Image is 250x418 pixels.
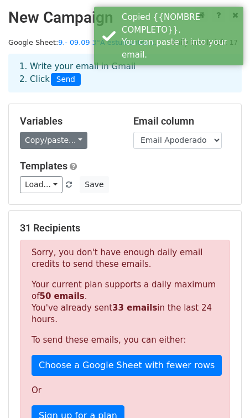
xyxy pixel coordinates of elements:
small: Google Sheet: [8,38,162,47]
a: Templates [20,160,67,172]
p: To send these emails, you can either: [32,334,218,346]
h5: 31 Recipients [20,222,230,234]
iframe: Chat Widget [195,365,250,418]
p: Or [32,385,218,396]
strong: 33 emails [112,303,157,313]
a: 9.- 09.09 3°A estudiantes c... [58,38,161,47]
h5: Variables [20,115,117,127]
button: Save [80,176,108,193]
a: Choose a Google Sheet with fewer rows [32,355,222,376]
h5: Email column [133,115,230,127]
div: Copied {{NOMBRE COMPLETO}}. You can paste it into your email. [122,11,239,61]
a: Load... [20,176,62,193]
div: Widget de chat [195,365,250,418]
a: Copy/paste... [20,132,87,149]
h2: New Campaign [8,8,242,27]
p: Sorry, you don't have enough daily email credits to send these emails. [32,247,218,270]
strong: 50 emails [39,291,84,301]
span: Send [51,73,81,86]
div: 1. Write your email in Gmail 2. Click [11,60,239,86]
p: Your current plan supports a daily maximum of . You've already sent in the last 24 hours. [32,279,218,326]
